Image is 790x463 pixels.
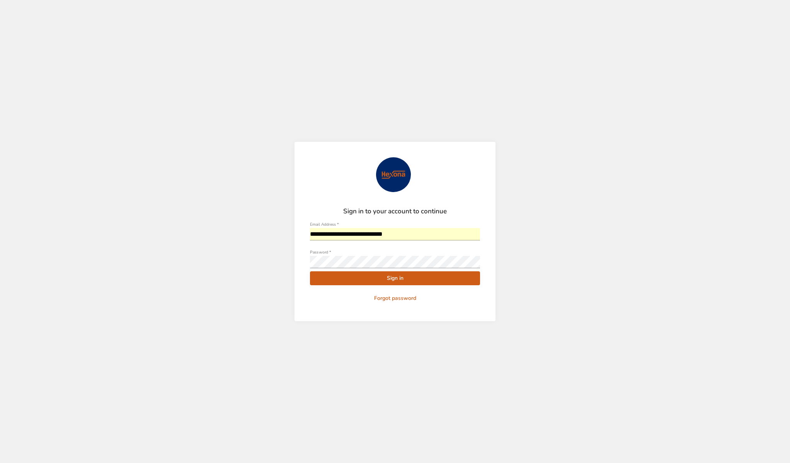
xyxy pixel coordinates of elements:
[310,222,339,226] label: Email Address
[313,294,477,303] span: Forgot password
[310,271,480,286] button: Sign in
[376,157,411,192] img: Avatar
[316,274,474,283] span: Sign in
[310,208,480,215] h2: Sign in to your account to continue
[310,291,480,306] button: Forgot password
[310,250,331,254] label: Password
